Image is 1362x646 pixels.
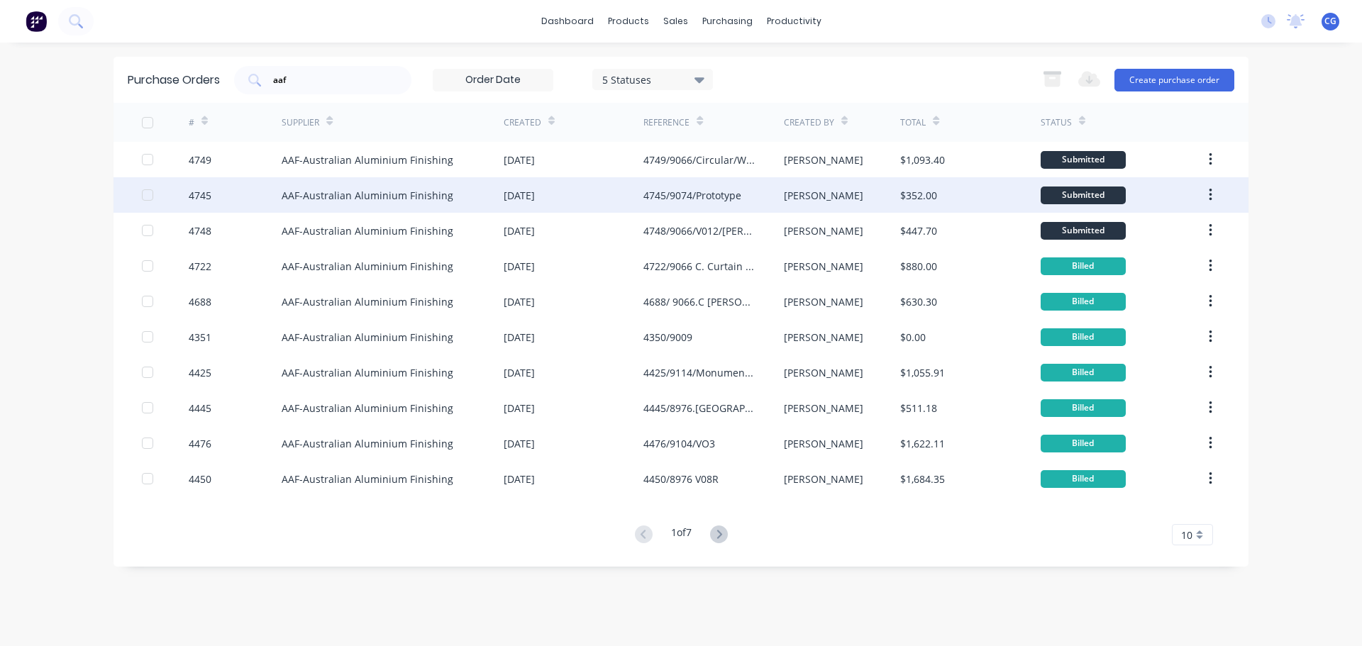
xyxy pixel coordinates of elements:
div: productivity [760,11,829,32]
div: Billed [1041,257,1126,275]
div: Status [1041,116,1072,129]
div: $447.70 [900,223,937,238]
button: Create purchase order [1114,69,1234,91]
div: [PERSON_NAME] [784,223,863,238]
div: 4745/9074/Prototype [643,188,741,203]
div: AAF-Australian Aluminium Finishing [282,401,453,416]
div: $1,093.40 [900,152,945,167]
div: 4688 [189,294,211,309]
div: AAF-Australian Aluminium Finishing [282,188,453,203]
div: Billed [1041,328,1126,346]
div: 4445/8976.[GEOGRAPHIC_DATA] [643,401,755,416]
div: Billed [1041,435,1126,452]
div: $352.00 [900,188,937,203]
div: [PERSON_NAME] [784,401,863,416]
div: 4748 [189,223,211,238]
div: AAF-Australian Aluminium Finishing [282,152,453,167]
div: $630.30 [900,294,937,309]
div: [DATE] [504,188,535,203]
div: AAF-Australian Aluminium Finishing [282,436,453,451]
div: [PERSON_NAME] [784,294,863,309]
div: 4749 [189,152,211,167]
div: $1,055.91 [900,365,945,380]
div: 4722/9066 C. Curtain Wall Brackets and washers [643,259,755,274]
div: AAF-Australian Aluminium Finishing [282,472,453,486]
div: Supplier [282,116,319,129]
div: 1 of 7 [671,525,692,545]
div: Billed [1041,364,1126,382]
div: 4450/8976 V08R [643,472,719,486]
div: $1,622.11 [900,436,945,451]
div: [DATE] [504,365,535,380]
div: products [601,11,656,32]
div: AAF-Australian Aluminium Finishing [282,223,453,238]
div: [PERSON_NAME] [784,188,863,203]
div: Submitted [1041,186,1126,204]
div: [DATE] [504,436,535,451]
div: Reference [643,116,690,129]
div: 4745 [189,188,211,203]
div: AAF-Australian Aluminium Finishing [282,330,453,345]
div: 4476 [189,436,211,451]
div: AAF-Australian Aluminium Finishing [282,294,453,309]
div: 4688/ 9066.C [PERSON_NAME] College Backpans [643,294,755,309]
div: purchasing [695,11,760,32]
div: AAF-Australian Aluminium Finishing [282,365,453,380]
div: 4748/9066/V012/[PERSON_NAME] [643,223,755,238]
div: [DATE] [504,223,535,238]
div: [DATE] [504,294,535,309]
input: Search purchase orders... [272,73,389,87]
div: 5 Statuses [602,72,704,87]
input: Order Date [433,69,553,91]
div: $880.00 [900,259,937,274]
div: [DATE] [504,330,535,345]
div: $511.18 [900,401,937,416]
div: Billed [1041,470,1126,488]
div: Billed [1041,399,1126,417]
div: Created [504,116,541,129]
div: Created By [784,116,834,129]
div: AAF-Australian Aluminium Finishing [282,259,453,274]
img: Factory [26,11,47,32]
div: 4722 [189,259,211,274]
div: [PERSON_NAME] [784,365,863,380]
div: Billed [1041,293,1126,311]
div: 4351 [189,330,211,345]
div: 4425 [189,365,211,380]
div: [DATE] [504,259,535,274]
div: 4445 [189,401,211,416]
div: Total [900,116,926,129]
div: [PERSON_NAME] [784,330,863,345]
span: CG [1324,15,1336,28]
div: 4450 [189,472,211,486]
div: # [189,116,194,129]
a: dashboard [534,11,601,32]
div: [PERSON_NAME] [784,152,863,167]
div: [DATE] [504,472,535,486]
div: Purchase Orders [128,72,220,89]
div: Submitted [1041,222,1126,240]
div: Submitted [1041,151,1126,169]
div: 4425/9114/Monument Flat [643,365,755,380]
div: $0.00 [900,330,926,345]
span: 10 [1181,528,1192,542]
div: 4749/9066/Circular/WCC [643,152,755,167]
div: sales [656,11,695,32]
div: 4350/9009 [643,330,692,345]
div: 4476/9104/VO3 [643,436,715,451]
div: [DATE] [504,152,535,167]
div: [PERSON_NAME] [784,436,863,451]
div: [PERSON_NAME] [784,472,863,486]
div: [PERSON_NAME] [784,259,863,274]
div: $1,684.35 [900,472,945,486]
div: [DATE] [504,401,535,416]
